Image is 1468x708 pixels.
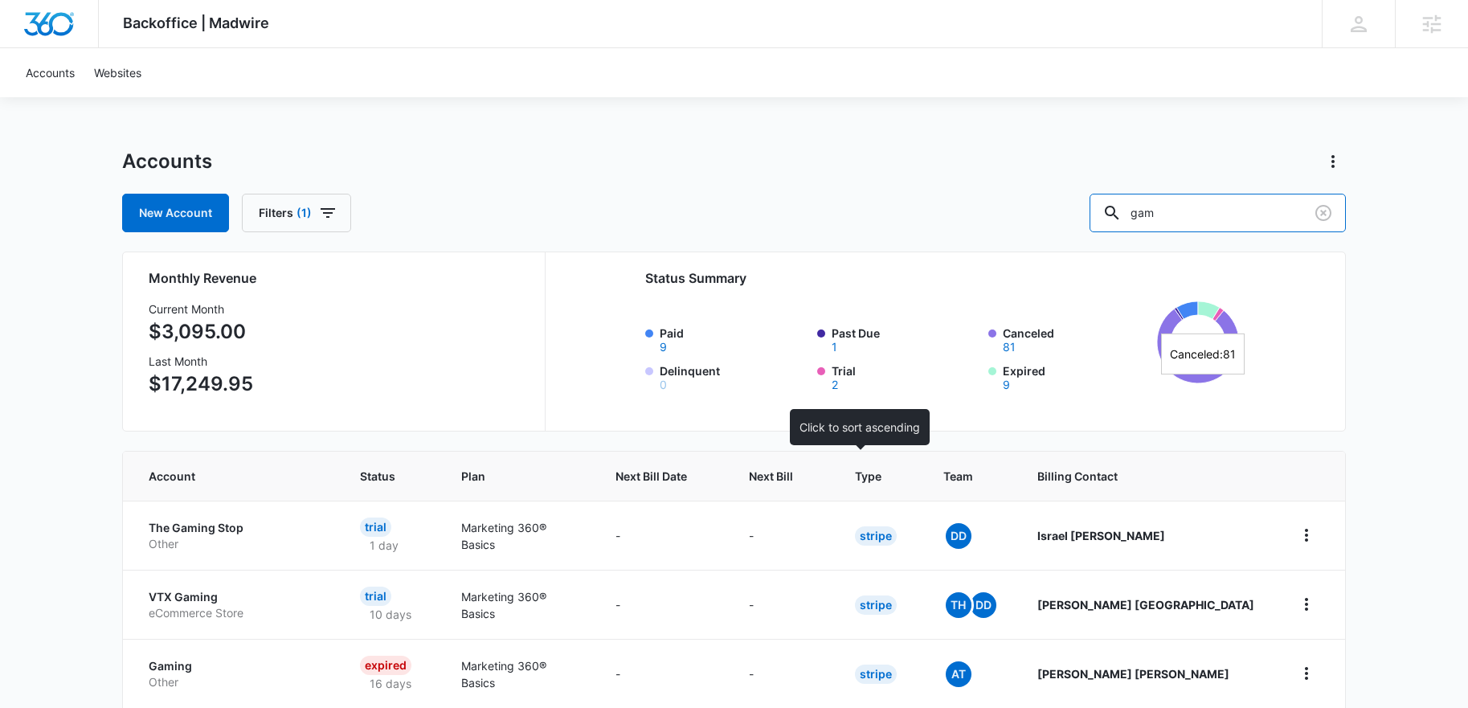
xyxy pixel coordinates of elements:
span: Type [855,468,881,485]
button: home [1294,591,1319,617]
span: Account [149,468,298,485]
button: Clear [1311,200,1336,226]
td: - [596,501,730,570]
p: 1 day [360,537,408,554]
a: New Account [122,194,229,232]
h3: Last Month [149,353,253,370]
h1: Accounts [122,149,212,174]
label: Delinquent [660,362,808,391]
p: Marketing 360® Basics [461,657,577,691]
input: Search [1090,194,1346,232]
div: Stripe [855,526,897,546]
span: Team [943,468,975,485]
td: - [730,570,836,639]
p: $17,249.95 [149,370,253,399]
p: VTX Gaming [149,589,321,605]
div: Stripe [855,595,897,615]
td: - [730,501,836,570]
div: Expired [360,656,411,675]
button: home [1294,522,1319,548]
span: Next Bill [749,468,793,485]
button: Filters(1) [242,194,351,232]
span: Status [360,468,399,485]
span: Next Bill Date [615,468,687,485]
p: $3,095.00 [149,317,253,346]
p: Marketing 360® Basics [461,588,577,622]
a: The Gaming StopOther [149,520,321,551]
tspan: 102 [1184,332,1212,352]
p: The Gaming Stop [149,520,321,536]
button: Past Due [832,342,837,353]
label: Trial [832,362,979,391]
span: Billing Contact [1037,468,1255,485]
label: Expired [1003,362,1151,391]
div: Stripe [855,665,897,684]
td: - [730,639,836,708]
span: At [946,661,971,687]
p: Gaming [149,658,321,674]
label: Canceled [1003,325,1151,353]
h2: Monthly Revenue [149,268,525,288]
div: Trial [360,518,391,537]
p: eCommerce Store [149,605,321,621]
button: home [1294,661,1319,686]
strong: [PERSON_NAME] [GEOGRAPHIC_DATA] [1037,598,1254,612]
span: (1) [296,207,312,219]
span: Plan [461,468,577,485]
button: Actions [1320,149,1346,174]
button: Canceled [1003,342,1016,353]
a: GamingOther [149,658,321,690]
a: Websites [84,48,151,97]
h2: Status Summary [645,268,1239,288]
label: Paid [660,325,808,353]
p: 10 days [360,606,421,623]
div: Trial [360,587,391,606]
strong: [PERSON_NAME] [PERSON_NAME] [1037,667,1229,681]
p: Other [149,674,321,690]
p: Marketing 360® Basics [461,519,577,553]
strong: Israel [PERSON_NAME] [1037,529,1165,542]
button: Paid [660,342,667,353]
div: Click to sort ascending [790,409,930,445]
button: Expired [1003,379,1010,391]
span: DD [946,523,971,549]
label: Past Due [832,325,979,353]
h3: Current Month [149,301,253,317]
td: - [596,639,730,708]
p: Other [149,536,321,552]
a: VTX GamingeCommerce Store [149,589,321,620]
span: DD [971,592,996,618]
td: - [596,570,730,639]
a: Accounts [16,48,84,97]
span: TH [946,592,971,618]
span: Backoffice | Madwire [123,14,269,31]
button: Trial [832,379,838,391]
p: 16 days [360,675,421,692]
